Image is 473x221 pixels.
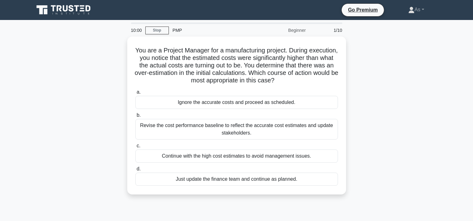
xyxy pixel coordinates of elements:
[135,96,338,109] div: Ignore the accurate costs and proceed as scheduled.
[169,24,255,37] div: PMP
[135,119,338,140] div: Revise the cost performance baseline to reflect the accurate cost estimates and update stakeholders.
[135,150,338,163] div: Continue with the high cost estimates to avoid management issues.
[137,143,140,148] span: c.
[137,112,141,118] span: b.
[255,24,309,37] div: Beginner
[309,24,346,37] div: 1/10
[344,6,381,14] a: Go Premium
[135,173,338,186] div: Just update the finance team and continue as planned.
[127,24,145,37] div: 10:00
[393,3,439,16] a: As
[137,89,141,95] span: a.
[135,47,339,85] h5: You are a Project Manager for a manufacturing project. During execution, you notice that the esti...
[137,166,141,171] span: d.
[145,27,169,34] a: Stop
